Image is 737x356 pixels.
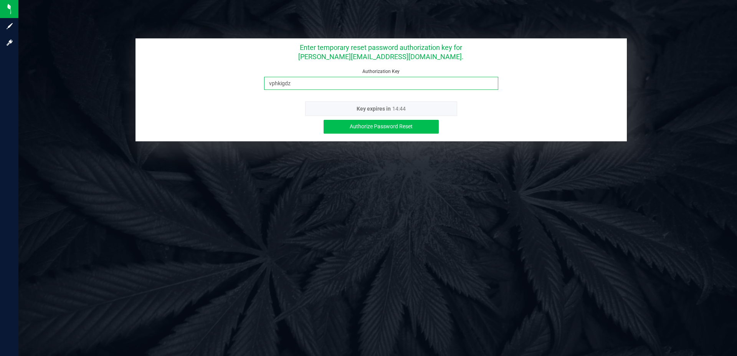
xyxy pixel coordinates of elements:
inline-svg: Log in [6,39,13,46]
span: [PERSON_NAME][EMAIL_ADDRESS][DOMAIN_NAME] [298,53,462,61]
p: Key expires in [305,101,458,116]
inline-svg: Sign up [6,22,13,30]
h4: Enter temporary reset password authorization key for . [177,44,586,63]
button: Authorize Password Reset [324,120,439,134]
label: Authorization Key [362,68,400,75]
span: Authorize Password Reset [350,123,413,129]
span: 14:44 [392,106,406,112]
